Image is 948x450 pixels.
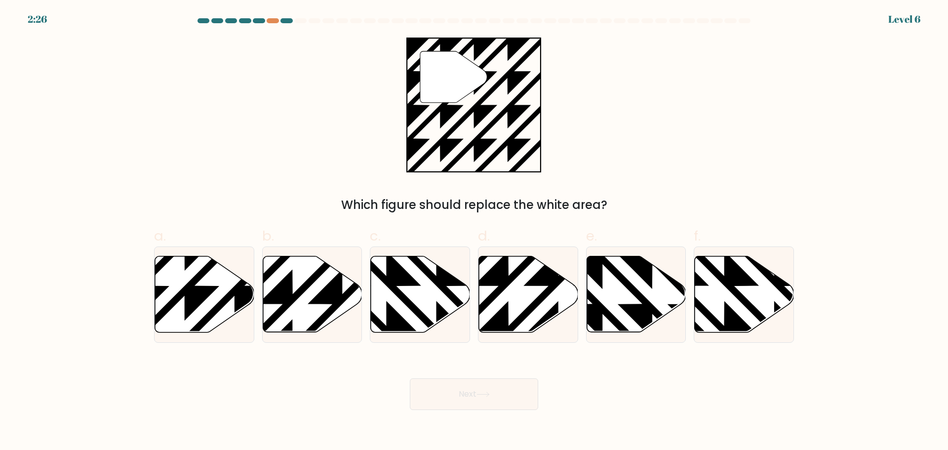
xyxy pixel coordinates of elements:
[888,12,920,27] div: Level 6
[160,196,788,214] div: Which figure should replace the white area?
[420,51,487,103] g: "
[262,226,274,245] span: b.
[154,226,166,245] span: a.
[370,226,381,245] span: c.
[586,226,597,245] span: e.
[478,226,490,245] span: d.
[28,12,47,27] div: 2:26
[694,226,701,245] span: f.
[410,378,538,410] button: Next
